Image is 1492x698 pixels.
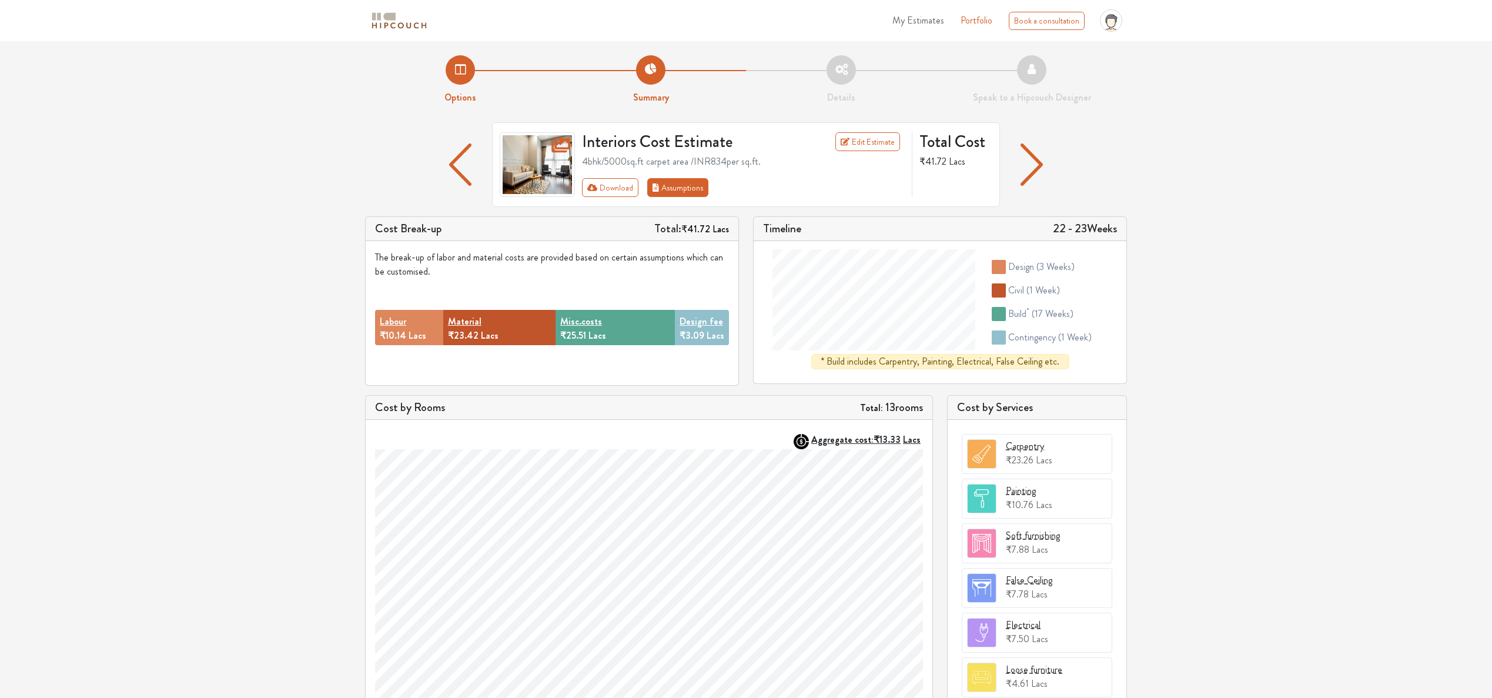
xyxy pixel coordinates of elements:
[968,663,996,692] img: room.svg
[1036,498,1052,512] span: Lacs
[811,354,1069,369] div: * Build includes Carpentry, Painting, Electrical, False Ceiling etc.
[370,11,429,31] img: logo-horizontal.svg
[811,433,921,446] strong: Aggregate cost:
[380,329,406,342] span: ₹10.14
[1032,632,1048,646] span: Lacs
[1032,307,1073,320] span: ( 17 weeks )
[409,329,426,342] span: Lacs
[712,222,729,236] span: Lacs
[835,132,901,151] a: Edit Estimate
[794,434,809,449] img: AggregateIcon
[1006,529,1060,543] button: Soft furnishing
[968,619,996,647] img: room.svg
[1031,677,1048,690] span: Lacs
[575,132,799,152] h3: Interiors Cost Estimate
[961,14,992,28] a: Portfolio
[860,400,923,415] h5: 13 rooms
[892,14,944,27] span: My Estimates
[680,315,723,329] button: Design fee
[1008,330,1092,345] div: contingency
[763,222,801,236] h5: Timeline
[968,529,996,557] img: room.svg
[448,329,479,342] span: ₹23.42
[370,8,429,34] span: logo-horizontal.svg
[1006,632,1029,646] span: ₹7.50
[860,401,883,415] strong: Total:
[1006,453,1033,467] span: ₹23.26
[647,178,708,197] button: Assumptions
[874,433,901,446] span: ₹13.33
[1053,222,1117,236] h5: 22 - 23 Weeks
[1008,283,1060,298] div: civil
[1006,587,1029,601] span: ₹7.78
[449,143,472,186] img: arrow left
[375,222,442,236] h5: Cost Break-up
[949,155,965,168] span: Lacs
[633,91,669,104] strong: Summary
[707,329,724,342] span: Lacs
[1058,330,1092,344] span: ( 1 week )
[919,155,946,168] span: ₹41.72
[448,315,481,329] button: Material
[481,329,499,342] span: Lacs
[1006,573,1052,587] button: False Ceiling
[1021,143,1043,186] img: arrow left
[1006,618,1041,632] button: Electrical
[1036,453,1052,467] span: Lacs
[1006,439,1044,453] button: Carpentry
[973,91,1091,104] strong: Speak to a Hipcouch Designer
[1032,543,1048,556] span: Lacs
[968,485,996,513] img: room.svg
[1006,677,1029,690] span: ₹4.61
[582,155,905,169] div: 4bhk / 5000 sq.ft carpet area /INR 834 per sq.ft.
[1036,260,1075,273] span: ( 3 weeks )
[560,329,586,342] span: ₹25.51
[1026,283,1060,297] span: ( 1 week )
[582,178,905,197] div: Toolbar with button groups
[1008,307,1073,321] div: build
[811,434,923,445] button: Aggregate cost:₹13.33Lacs
[1006,663,1062,677] button: Loose furniture
[680,329,704,342] span: ₹3.09
[1031,587,1048,601] span: Lacs
[582,178,639,197] button: Download
[1009,12,1085,30] div: Book a consultation
[588,329,606,342] span: Lacs
[582,178,718,197] div: First group
[1006,498,1033,512] span: ₹10.76
[681,222,710,236] span: ₹41.72
[1008,260,1075,274] div: design
[968,440,996,468] img: room.svg
[560,315,602,329] button: Misc.costs
[444,91,476,104] strong: Options
[957,400,1117,415] h5: Cost by Services
[968,574,996,602] img: room.svg
[1006,543,1029,556] span: ₹7.88
[654,222,729,236] h5: Total:
[500,132,575,197] img: gallery
[827,91,855,104] strong: Details
[380,315,406,329] button: Labour
[919,132,990,152] h4: Total Cost
[375,251,729,279] div: The break-up of labor and material costs are provided based on certain assumptions which can be c...
[903,433,921,446] span: Lacs
[375,400,445,415] h5: Cost by Rooms
[1006,484,1036,498] button: Painting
